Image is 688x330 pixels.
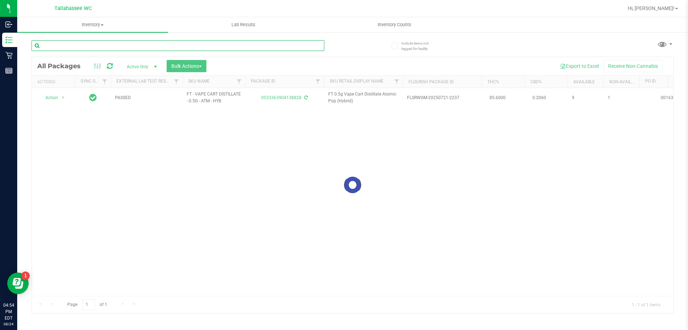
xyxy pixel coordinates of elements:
iframe: Resource center [7,273,29,294]
p: 04:54 PM EDT [3,302,14,321]
span: Tallahassee WC [54,5,92,11]
inline-svg: Retail [5,52,13,59]
inline-svg: Reports [5,67,13,74]
p: 08/24 [3,321,14,327]
span: Hi, [PERSON_NAME]! [628,5,674,11]
span: Inventory [17,22,168,28]
a: Lab Results [168,17,319,32]
a: Inventory Counts [319,17,470,32]
inline-svg: Inventory [5,36,13,43]
span: Include items not tagged for facility [401,41,437,51]
input: Search Package ID, Item Name, SKU, Lot or Part Number... [32,40,324,51]
inline-svg: Inbound [5,21,13,28]
iframe: Resource center unread badge [21,271,30,280]
span: Lab Results [222,22,265,28]
a: Inventory [17,17,168,32]
span: Inventory Counts [368,22,421,28]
